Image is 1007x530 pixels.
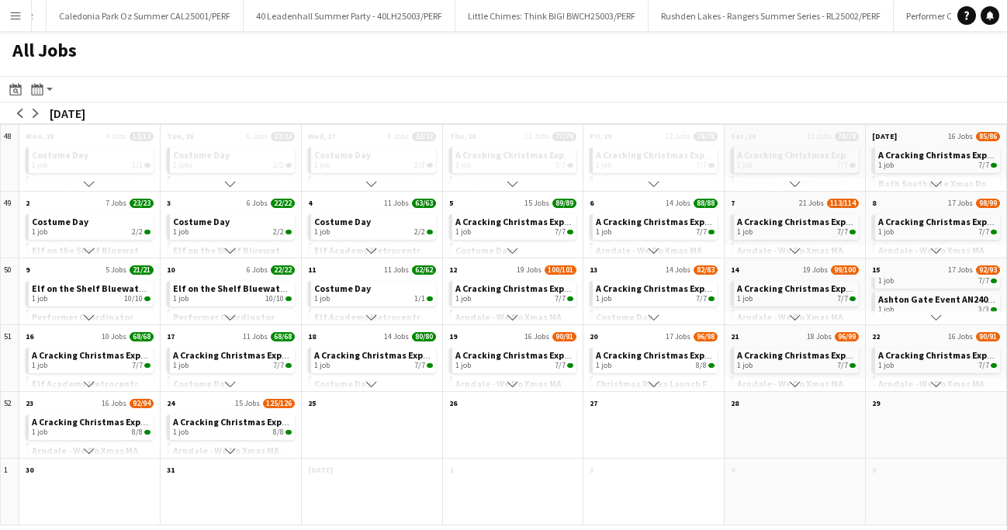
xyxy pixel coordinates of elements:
[285,296,292,301] span: 10/10
[666,265,690,275] span: 14 Jobs
[976,132,1000,141] span: 85/86
[694,199,718,208] span: 88/88
[835,132,859,141] span: 78/79
[831,265,859,275] span: 99/100
[414,161,425,170] span: 2/2
[737,310,856,332] a: Arndale - We Do Xmas MAN24006/PERF1 job7/7
[455,243,574,265] a: Costume Day1 job2/2
[414,294,425,303] span: 1/1
[314,348,433,370] a: A Cracking Christmas Experience HAMC24001/PERF1 job7/7
[414,361,425,370] span: 7/7
[555,227,566,237] span: 7/7
[1,258,19,325] div: 50
[872,331,880,341] span: 22
[596,281,715,303] a: A Cracking Christmas Experience HAMC24001/PERF1 job7/7
[167,131,193,141] span: Tue, 26
[285,163,292,168] span: 2/2
[455,294,471,303] span: 1 job
[737,227,753,237] span: 1 job
[737,348,856,370] a: A Cracking Christmas Experience HAMC24001/PERF1 job7/7
[708,163,715,168] span: 7/7
[807,131,832,141] span: 13 Jobs
[737,147,856,170] a: A Cracking Christmas Experience HAMC24001/PERF1 job7/7
[737,282,952,294] span: A Cracking Christmas Experience HAMC24001/PERF
[872,198,876,208] span: 8
[799,198,824,208] span: 21 Jobs
[173,281,292,303] a: Elf on the Shelf Bluewater LAN24002/PERF1 job10/10
[265,294,284,303] span: 10/10
[596,147,715,170] a: A Cracking Christmas Experience HAMC24001/PERF1 job7/7
[271,132,295,141] span: 23/23
[878,276,894,286] span: 1 job
[285,230,292,234] span: 2/2
[991,363,997,368] span: 7/7
[32,294,47,303] span: 1 job
[696,161,707,170] span: 7/7
[835,332,859,341] span: 96/99
[552,332,576,341] span: 90/91
[32,161,47,170] span: 1 job
[455,310,574,332] a: Arndale - We Do Xmas MAN24006/PERF1 job2/2
[878,361,894,370] span: 1 job
[314,216,371,227] span: Costume Day
[314,310,433,332] a: Elf Academy Metrocentre MET240012 jobs24/24
[455,1,649,31] button: Little Chimes: Think BIG! BWCH25003/PERF
[455,348,574,370] a: A Cracking Christmas Experience HAMC24001/PERF1 job7/7
[130,265,154,275] span: 21/21
[545,265,576,275] span: 100/101
[878,227,894,237] span: 1 job
[314,176,433,199] a: Performer Coordinator3 jobs3/3
[731,265,739,275] span: 14
[247,198,268,208] span: 6 Jobs
[737,281,856,303] a: A Cracking Christmas Experience HAMC24001/PERF1 job7/7
[173,214,292,237] a: Costume Day1 job2/2
[244,1,455,31] button: 40 Leadenhall Summer Party - 40LH25003/PERF
[449,331,457,341] span: 19
[173,147,292,170] a: Costume Day2 jobs2/2
[144,296,151,301] span: 10/10
[976,199,1000,208] span: 98/99
[590,398,597,408] span: 27
[314,214,433,237] a: Costume Day1 job2/2
[978,161,989,170] span: 7/7
[524,131,549,141] span: 11 Jobs
[596,348,715,370] a: A Cracking Christmas Experience HAMC24001/PERF1 job8/8
[106,265,126,275] span: 5 Jobs
[173,416,388,428] span: A Cracking Christmas Experience HAMC24001/PERF
[978,361,989,370] span: 7/7
[555,294,566,303] span: 7/7
[273,428,284,437] span: 8/8
[991,307,997,312] span: 3/3
[285,430,292,435] span: 8/8
[737,294,753,303] span: 1 job
[850,296,856,301] span: 7/7
[173,414,292,437] a: A Cracking Christmas Experience HAMC24001/PERF1 job8/8
[308,131,335,141] span: Wed, 27
[308,265,316,275] span: 11
[803,265,828,275] span: 19 Jobs
[596,149,811,161] span: A Cracking Christmas Experience HAMC24001/PERF
[167,465,175,475] span: 31
[737,349,952,361] span: A Cracking Christmas Experience HAMC24001/PERF
[32,361,47,370] span: 1 job
[455,214,574,237] a: A Cracking Christmas Experience HAMC24001/PERF1 job7/7
[837,161,848,170] span: 7/7
[694,132,718,141] span: 78/78
[596,161,611,170] span: 1 job
[32,281,151,303] a: Elf on the Shelf Bluewater LAN24002/PERF1 job10/10
[596,214,715,237] a: A Cracking Christmas Experience HAMC24001/PERF1 job7/7
[1,392,19,459] div: 52
[173,161,192,170] span: 2 jobs
[173,227,189,237] span: 1 job
[271,199,295,208] span: 22/22
[878,243,997,265] a: Arndale - We Do Xmas MAN24006/PERF1 job7/7
[948,331,973,341] span: 16 Jobs
[590,331,597,341] span: 20
[552,199,576,208] span: 89/89
[737,176,856,199] a: Christmas Rocks Launch FP24004/PERF1 job4/4
[455,176,574,199] a: Costume Day1 job2/2
[524,331,549,341] span: 16 Jobs
[173,294,189,303] span: 1 job
[384,198,409,208] span: 11 Jobs
[132,161,143,170] span: 1/1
